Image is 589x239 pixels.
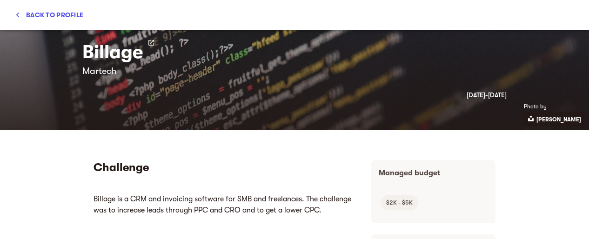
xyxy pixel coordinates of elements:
[536,115,581,123] a: [PERSON_NAME]
[82,65,507,77] h6: Martech
[94,160,356,175] h5: Challenge
[82,39,143,65] h3: Billage
[94,190,356,219] iframe: mayple-rich-text-viewer
[524,103,547,110] span: Photo by
[536,117,581,122] p: [PERSON_NAME]
[82,39,507,65] a: Billage
[379,167,488,179] p: Managed budget
[381,197,418,208] span: $2K - $5K
[11,7,87,23] button: Back to profile
[15,9,83,20] span: Back to profile
[82,89,507,100] h6: [DATE] - [DATE]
